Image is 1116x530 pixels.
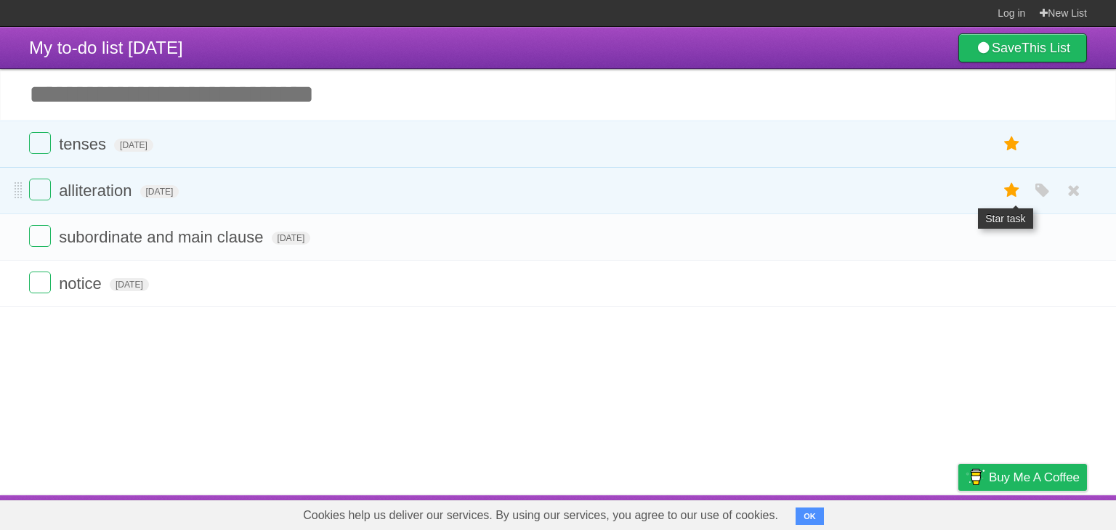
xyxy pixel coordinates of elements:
[59,182,135,200] span: alliteration
[29,225,51,247] label: Done
[958,464,1087,491] a: Buy me a coffee
[890,499,922,526] a: Terms
[989,465,1080,490] span: Buy me a coffee
[59,274,105,293] span: notice
[114,139,153,152] span: [DATE]
[939,499,977,526] a: Privacy
[272,232,311,245] span: [DATE]
[998,132,1026,156] label: Star task
[29,179,51,200] label: Done
[796,507,824,525] button: OK
[29,272,51,293] label: Done
[140,185,179,198] span: [DATE]
[958,33,1087,62] a: SaveThis List
[29,38,183,57] span: My to-do list [DATE]
[59,135,110,153] span: tenses
[765,499,796,526] a: About
[59,228,267,246] span: subordinate and main clause
[998,179,1026,203] label: Star task
[1022,41,1070,55] b: This List
[995,499,1087,526] a: Suggest a feature
[29,132,51,154] label: Done
[110,278,149,291] span: [DATE]
[288,501,793,530] span: Cookies help us deliver our services. By using our services, you agree to our use of cookies.
[813,499,872,526] a: Developers
[966,465,985,489] img: Buy me a coffee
